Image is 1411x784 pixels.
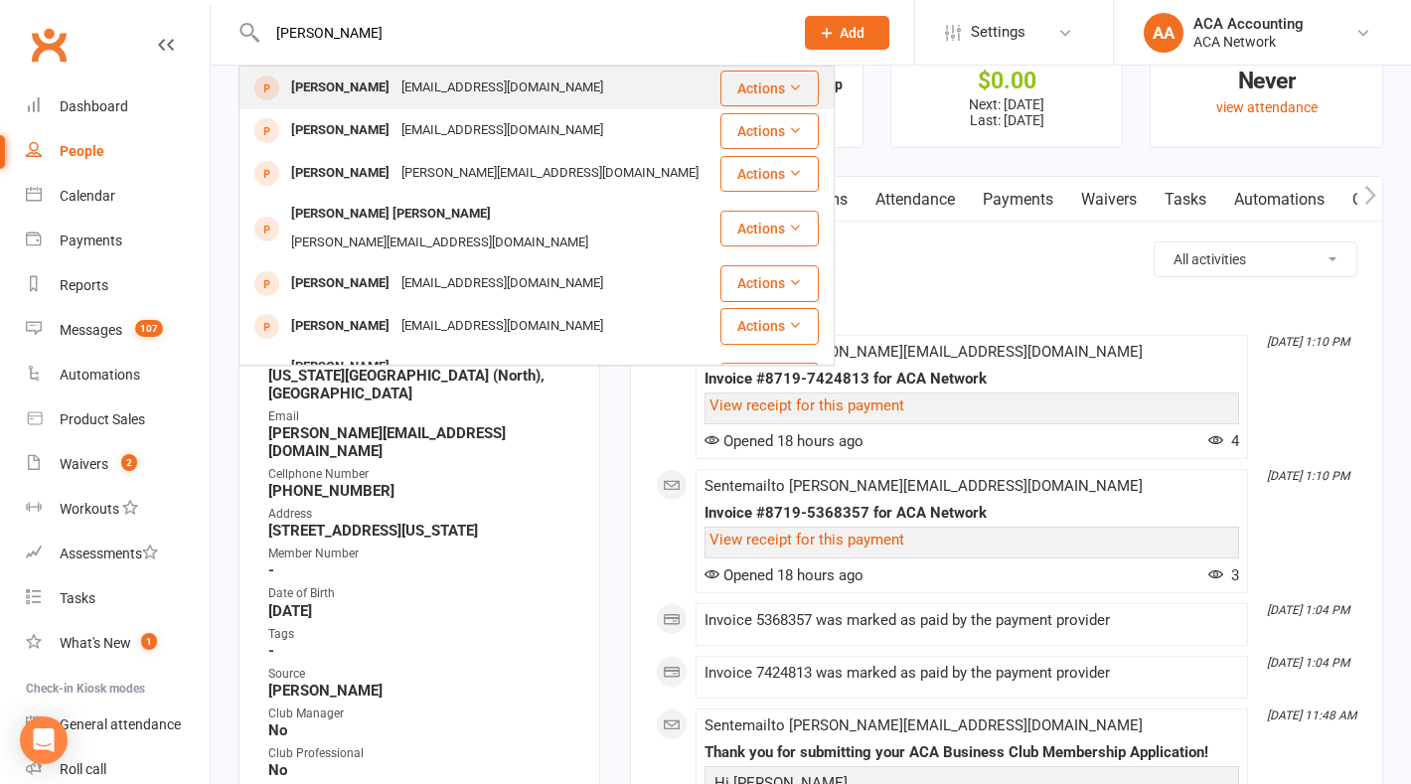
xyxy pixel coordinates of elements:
[60,277,108,293] div: Reports
[261,19,779,47] input: Search...
[709,531,904,549] a: View receipt for this payment
[1267,656,1349,670] i: [DATE] 1:04 PM
[285,353,395,382] div: [PERSON_NAME]
[909,96,1105,128] p: Next: [DATE] Last: [DATE]
[285,116,395,145] div: [PERSON_NAME]
[268,545,573,563] div: Member Number
[60,590,95,606] div: Tasks
[720,113,819,149] button: Actions
[26,576,210,621] a: Tasks
[395,269,609,298] div: [EMAIL_ADDRESS][DOMAIN_NAME]
[121,454,137,471] span: 2
[1267,335,1349,349] i: [DATE] 1:10 PM
[862,177,969,223] a: Attendance
[395,312,609,341] div: [EMAIL_ADDRESS][DOMAIN_NAME]
[141,633,157,650] span: 1
[1151,177,1220,223] a: Tasks
[1144,13,1183,53] div: AA
[285,200,497,229] div: [PERSON_NAME] [PERSON_NAME]
[268,505,573,524] div: Address
[705,371,1239,388] div: Invoice #8719-7424813 for ACA Network
[60,98,128,114] div: Dashboard
[26,397,210,442] a: Product Sales
[705,716,1143,734] span: Sent email to [PERSON_NAME][EMAIL_ADDRESS][DOMAIN_NAME]
[705,566,863,584] span: Opened 18 hours ago
[720,363,819,398] button: Actions
[656,241,1357,272] h3: Activity
[285,312,395,341] div: [PERSON_NAME]
[60,143,104,159] div: People
[709,396,904,414] a: View receipt for this payment
[1193,15,1304,33] div: ACA Accounting
[26,84,210,129] a: Dashboard
[26,353,210,397] a: Automations
[26,487,210,532] a: Workouts
[268,642,573,660] strong: -
[720,265,819,301] button: Actions
[268,407,573,426] div: Email
[1267,603,1349,617] i: [DATE] 1:04 PM
[1169,71,1364,91] div: Never
[705,505,1239,522] div: Invoice #8719-5368357 for ACA Network
[26,703,210,747] a: General attendance kiosk mode
[268,482,573,500] strong: [PHONE_NUMBER]
[971,10,1025,55] span: Settings
[135,320,163,337] span: 107
[1220,177,1338,223] a: Automations
[60,635,131,651] div: What's New
[60,322,122,338] div: Messages
[909,71,1105,91] div: $0.00
[26,219,210,263] a: Payments
[268,561,573,579] strong: -
[268,744,573,763] div: Club Professional
[60,367,140,383] div: Automations
[60,411,145,427] div: Product Sales
[60,716,181,732] div: General attendance
[705,665,1239,682] div: Invoice 7424813 was marked as paid by the payment provider
[268,705,573,723] div: Club Manager
[60,501,119,517] div: Workouts
[26,621,210,666] a: What's New1
[1216,99,1318,115] a: view attendance
[268,665,573,684] div: Source
[26,174,210,219] a: Calendar
[1193,33,1304,51] div: ACA Network
[268,625,573,644] div: Tags
[26,129,210,174] a: People
[268,584,573,603] div: Date of Birth
[285,159,395,188] div: [PERSON_NAME]
[1267,469,1349,483] i: [DATE] 1:10 PM
[60,761,106,777] div: Roll call
[285,74,395,102] div: [PERSON_NAME]
[395,159,705,188] div: [PERSON_NAME][EMAIL_ADDRESS][DOMAIN_NAME]
[26,308,210,353] a: Messages 107
[26,442,210,487] a: Waivers 2
[268,424,573,460] strong: [PERSON_NAME][EMAIL_ADDRESS][DOMAIN_NAME]
[26,532,210,576] a: Assessments
[268,465,573,484] div: Cellphone Number
[268,367,573,402] strong: [US_STATE][GEOGRAPHIC_DATA] (North), [GEOGRAPHIC_DATA]
[705,477,1143,495] span: Sent email to [PERSON_NAME][EMAIL_ADDRESS][DOMAIN_NAME]
[705,612,1239,629] div: Invoice 5368357 was marked as paid by the payment provider
[395,74,609,102] div: [EMAIL_ADDRESS][DOMAIN_NAME]
[1208,566,1239,584] span: 3
[395,116,609,145] div: [EMAIL_ADDRESS][DOMAIN_NAME]
[268,721,573,739] strong: No
[720,308,819,344] button: Actions
[26,263,210,308] a: Reports
[60,188,115,204] div: Calendar
[720,71,819,106] button: Actions
[705,744,1239,761] div: Thank you for submitting your ACA Business Club Membership Application!
[805,16,889,50] button: Add
[1067,177,1151,223] a: Waivers
[268,682,573,700] strong: [PERSON_NAME]
[1267,708,1356,722] i: [DATE] 11:48 AM
[1208,432,1239,450] span: 4
[720,156,819,192] button: Actions
[24,20,74,70] a: Clubworx
[268,522,573,540] strong: [STREET_ADDRESS][US_STATE]
[268,602,573,620] strong: [DATE]
[60,233,122,248] div: Payments
[705,343,1143,361] span: Sent email to [PERSON_NAME][EMAIL_ADDRESS][DOMAIN_NAME]
[969,177,1067,223] a: Payments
